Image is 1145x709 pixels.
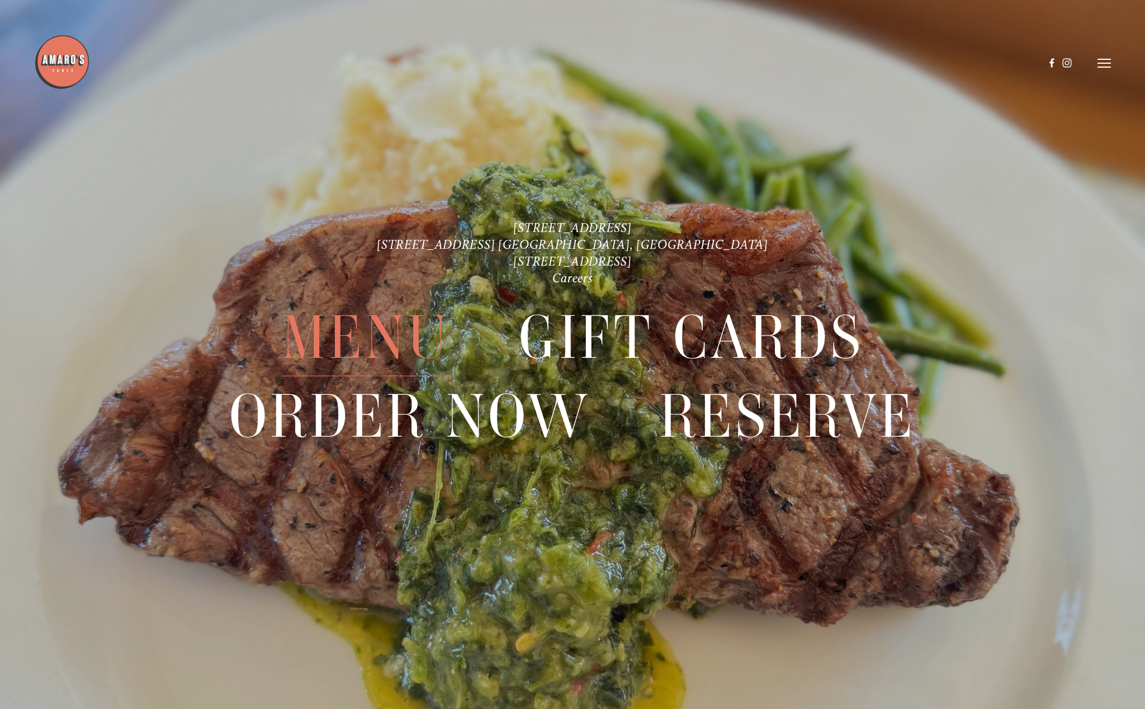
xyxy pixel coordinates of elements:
a: Gift Cards [519,299,863,376]
a: Menu [282,299,451,376]
a: Reserve [659,377,916,454]
img: Amaro's Table [34,34,90,90]
a: Order Now [229,377,590,454]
